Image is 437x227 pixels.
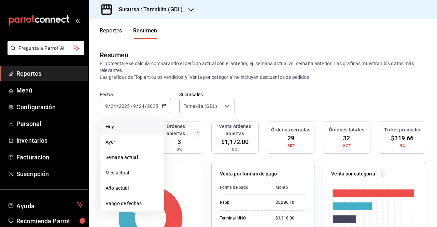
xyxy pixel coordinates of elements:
label: Sucursales [179,92,235,97]
p: Venta por formas de pago [220,170,277,178]
div: $5,286.10 [276,200,306,205]
span: -57% [342,143,351,149]
button: open_drawer_menu [75,18,81,23]
div: Rappi [220,200,265,205]
span: Configuración [16,102,83,112]
span: Temakita (GDL) [184,103,217,110]
th: Forma de pago [220,180,270,195]
a: Pregunta a Parrot AI [5,49,84,57]
input: ---- [118,103,130,109]
div: Resumen [100,50,128,60]
input: -- [105,103,108,109]
h3: Sucursal: Temakita (GDL) [113,5,183,14]
p: El porcentaje se calcula comparando el período actual con el anterior, ej. semana actual vs. sema... [100,60,426,81]
span: Ayer [105,139,158,146]
span: Mes actual [105,169,158,176]
span: Rango de fechas [105,200,158,207]
span: Reportes [16,69,83,78]
span: Año actual [105,185,158,192]
th: Monto [270,180,306,195]
span: 32 [343,133,350,143]
span: Facturación [16,153,83,162]
span: / [108,103,110,109]
span: Recomienda Parrot [16,216,83,226]
h3: Órdenes totales [329,126,364,133]
span: Suscripción [16,169,83,179]
input: -- [133,103,136,109]
label: Fecha [100,92,171,97]
span: / [145,103,147,109]
div: $3,318.00 [276,215,306,221]
span: Inventarios [16,136,83,145]
input: -- [110,103,116,109]
span: Pregunta a Parrot AI [18,45,73,52]
span: -9% [399,143,406,149]
span: Ayuda [16,201,74,209]
span: 3 [178,137,181,146]
span: / [116,103,118,109]
span: 29 [287,133,294,143]
span: Semana actual [105,154,158,161]
input: ---- [147,103,158,109]
button: Resumen [133,27,157,39]
span: / [136,103,138,109]
div: Terminal UNO [220,215,265,221]
h3: Órdenes abiertas [158,123,193,137]
button: Reportes [100,27,122,39]
h3: Ticket promedio [384,126,420,133]
span: $1,172.00 [221,137,249,146]
p: Venta por categoría [331,170,375,178]
span: Personal [16,119,83,128]
span: Menú [16,86,83,95]
h3: Órdenes cerradas [271,126,310,133]
span: 0% [232,146,238,153]
button: Pregunta a Parrot AI [8,41,84,55]
h3: Venta órdenes abiertas [214,123,256,137]
span: - [131,103,132,109]
input: -- [139,103,145,109]
span: $319.66 [391,133,413,143]
span: 0% [177,146,182,153]
div: navigation tabs [100,27,157,39]
span: Hoy [105,123,158,130]
span: -60% [286,143,296,149]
